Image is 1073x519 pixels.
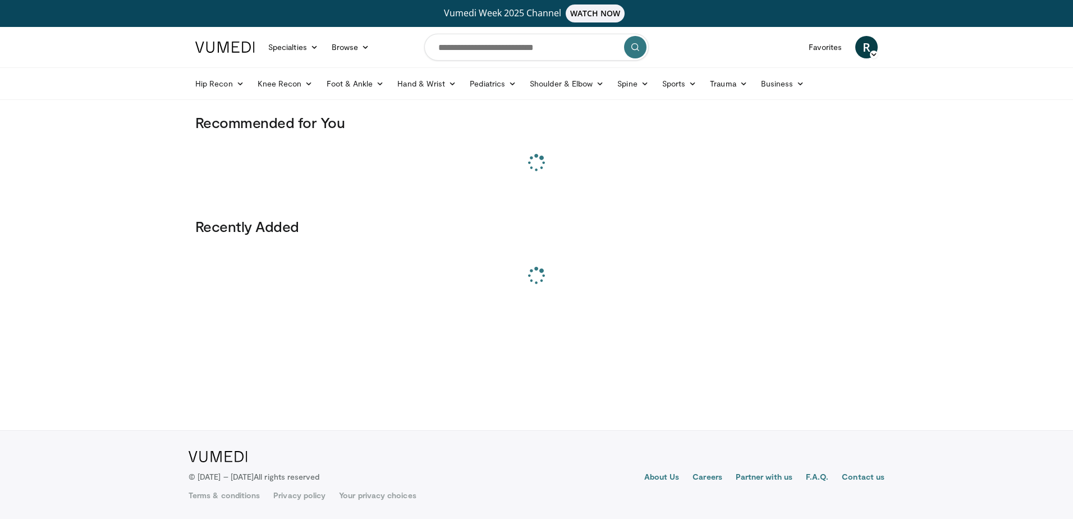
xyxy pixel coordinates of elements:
a: Business [754,72,811,95]
a: Favorites [802,36,849,58]
a: About Us [644,471,680,485]
span: WATCH NOW [566,4,625,22]
span: All rights reserved [254,472,319,481]
a: Trauma [703,72,754,95]
img: VuMedi Logo [189,451,247,462]
a: Vumedi Week 2025 ChannelWATCH NOW [197,4,876,22]
a: Hip Recon [189,72,251,95]
a: Hand & Wrist [391,72,463,95]
a: Privacy policy [273,490,325,501]
a: F.A.Q. [806,471,828,485]
a: Partner with us [736,471,792,485]
a: Contact us [842,471,884,485]
p: © [DATE] – [DATE] [189,471,320,482]
a: Specialties [262,36,325,58]
input: Search topics, interventions [424,34,649,61]
a: Spine [611,72,655,95]
a: Foot & Ankle [320,72,391,95]
img: VuMedi Logo [195,42,255,53]
a: Careers [693,471,722,485]
a: Terms & conditions [189,490,260,501]
a: Your privacy choices [339,490,416,501]
a: Pediatrics [463,72,523,95]
a: Knee Recon [251,72,320,95]
h3: Recommended for You [195,113,878,131]
a: Shoulder & Elbow [523,72,611,95]
a: Sports [655,72,704,95]
a: R [855,36,878,58]
a: Browse [325,36,377,58]
h3: Recently Added [195,217,878,235]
